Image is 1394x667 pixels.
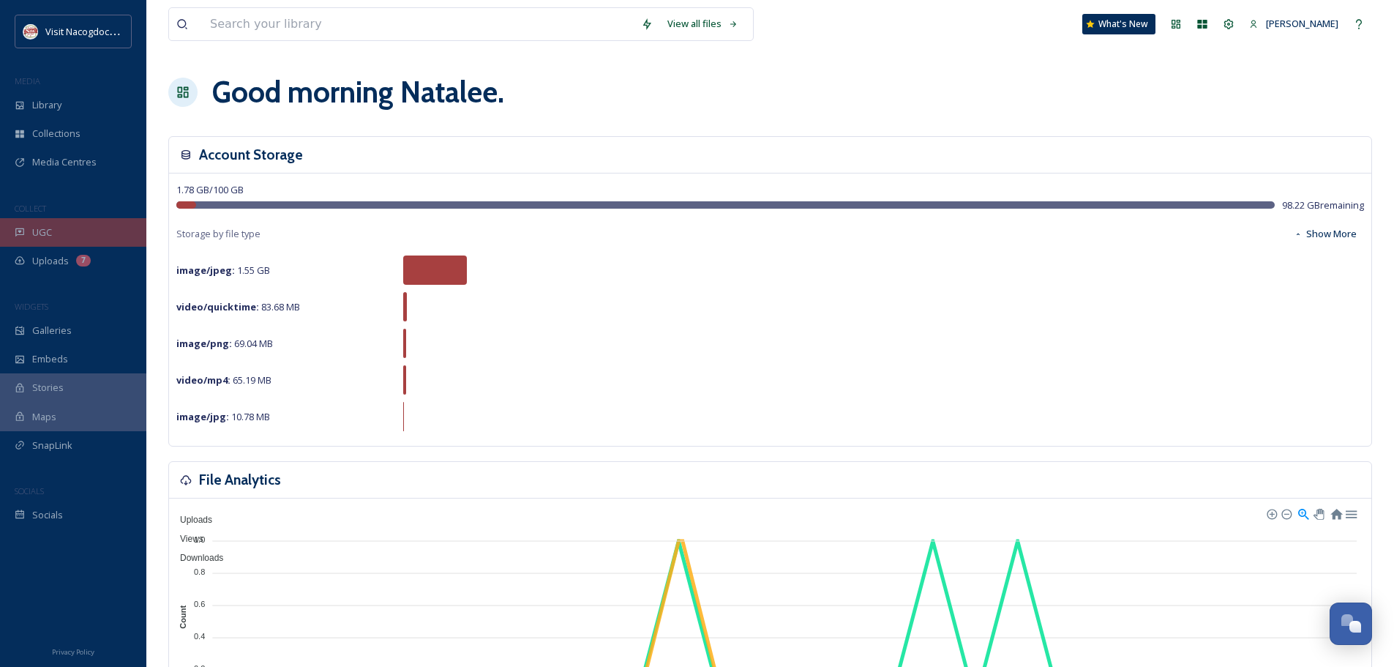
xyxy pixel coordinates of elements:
[23,24,38,39] img: images%20%281%29.jpeg
[32,381,64,395] span: Stories
[176,373,271,387] span: 65.19 MB
[176,264,270,277] span: 1.55 GB
[1330,507,1342,519] div: Reset Zoom
[176,300,300,313] span: 83.68 MB
[1286,220,1364,248] button: Show More
[15,203,46,214] span: COLLECT
[15,301,48,312] span: WIDGETS
[194,534,205,543] tspan: 1.0
[1314,509,1322,518] div: Panning
[32,98,61,112] span: Library
[203,8,634,40] input: Search your library
[1266,17,1338,30] span: [PERSON_NAME]
[194,600,205,608] tspan: 0.6
[179,605,187,629] text: Count
[176,264,235,277] strong: image/jpeg :
[1344,507,1357,519] div: Menu
[176,410,270,423] span: 10.78 MB
[176,227,261,241] span: Storage by file type
[212,70,504,114] h1: Good morning Natalee .
[32,352,68,366] span: Embeds
[1330,603,1372,645] button: Open Chat
[176,337,232,350] strong: image/png :
[176,183,244,196] span: 1.78 GB / 100 GB
[32,155,97,169] span: Media Centres
[176,337,273,350] span: 69.04 MB
[32,127,80,141] span: Collections
[1281,508,1291,518] div: Zoom Out
[199,469,281,491] h3: File Analytics
[76,255,91,267] div: 7
[1282,198,1364,212] span: 98.22 GB remaining
[660,10,746,38] a: View all files
[32,508,63,522] span: Socials
[32,324,72,338] span: Galleries
[52,642,94,660] a: Privacy Policy
[32,439,72,452] span: SnapLink
[169,553,223,563] span: Downloads
[1242,10,1346,38] a: [PERSON_NAME]
[169,534,203,544] span: Views
[169,515,212,525] span: Uploads
[32,226,52,239] span: UGC
[52,647,94,657] span: Privacy Policy
[176,410,229,423] strong: image/jpg :
[194,632,205,641] tspan: 0.4
[176,300,259,313] strong: video/quicktime :
[32,410,56,424] span: Maps
[32,254,69,268] span: Uploads
[1297,507,1309,519] div: Selection Zoom
[199,144,303,165] h3: Account Storage
[176,373,231,387] strong: video/mp4 :
[194,567,205,576] tspan: 0.8
[1082,14,1155,34] a: What's New
[15,75,40,86] span: MEDIA
[1266,508,1276,518] div: Zoom In
[15,485,44,496] span: SOCIALS
[45,24,126,38] span: Visit Nacogdoches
